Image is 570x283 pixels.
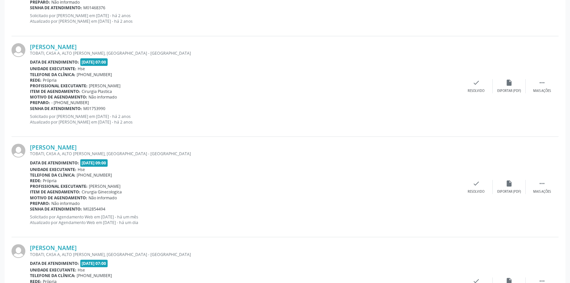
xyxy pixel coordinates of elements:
[497,189,521,194] div: Exportar (PDF)
[30,167,76,172] b: Unidade executante:
[30,201,50,206] b: Preparo:
[82,89,112,94] span: Cirurgia Plastica
[30,50,460,56] div: TOBATI, CASA A, ALTO [PERSON_NAME], [GEOGRAPHIC_DATA] - [GEOGRAPHIC_DATA]
[30,72,75,77] b: Telefone da clínica:
[30,273,75,278] b: Telefone da clínica:
[30,189,80,195] b: Item de agendamento:
[30,114,460,125] p: Solicitado por [PERSON_NAME] em [DATE] - há 2 anos Atualizado por [PERSON_NAME] em [DATE] - há 2 ...
[30,178,41,184] b: Rede:
[30,160,79,166] b: Data de atendimento:
[30,5,82,11] b: Senha de atendimento:
[30,13,460,24] p: Solicitado por [PERSON_NAME] em [DATE] - há 2 anos Atualizado por [PERSON_NAME] em [DATE] - há 2 ...
[30,151,460,156] div: TOBATI, CASA A, ALTO [PERSON_NAME], [GEOGRAPHIC_DATA] - [GEOGRAPHIC_DATA]
[30,77,41,83] b: Rede:
[30,66,76,71] b: Unidade executante:
[80,58,108,66] span: [DATE] 07:00
[468,89,484,93] div: Resolvido
[473,180,480,187] i: check
[468,189,484,194] div: Resolvido
[538,79,546,86] i: 
[77,273,112,278] span: [PHONE_NUMBER]
[30,261,79,266] b: Data de atendimento:
[30,59,79,65] b: Data de atendimento:
[80,260,108,267] span: [DATE] 07:00
[533,189,551,194] div: Mais ações
[505,79,513,86] i: insert_drive_file
[89,83,120,89] span: [PERSON_NAME]
[30,100,50,105] b: Preparo:
[30,83,88,89] b: Profissional executante:
[30,214,460,225] p: Solicitado por Agendamento Web em [DATE] - há um mês Atualizado por Agendamento Web em [DATE] - h...
[78,66,85,71] span: Hse
[30,94,87,100] b: Motivo de agendamento:
[80,159,108,167] span: [DATE] 09:00
[30,43,77,50] a: [PERSON_NAME]
[30,267,76,273] b: Unidade executante:
[89,94,117,100] span: Não informado
[30,106,82,111] b: Senha de atendimento:
[538,180,546,187] i: 
[83,106,105,111] span: M01753990
[82,189,122,195] span: Cirurgia Ginecologica
[12,144,25,157] img: img
[30,172,75,178] b: Telefone da clínica:
[473,79,480,86] i: check
[30,89,80,94] b: Item de agendamento:
[78,167,85,172] span: Hse
[30,244,77,251] a: [PERSON_NAME]
[30,144,77,151] a: [PERSON_NAME]
[51,201,80,206] span: Não informado
[497,89,521,93] div: Exportar (PDF)
[30,195,87,201] b: Motivo de agendamento:
[533,89,551,93] div: Mais ações
[83,5,105,11] span: M01468376
[43,178,57,184] span: Própria
[30,206,82,212] b: Senha de atendimento:
[12,244,25,258] img: img
[77,72,112,77] span: [PHONE_NUMBER]
[30,252,460,257] div: TOBATI, CASA A, ALTO [PERSON_NAME], [GEOGRAPHIC_DATA] - [GEOGRAPHIC_DATA]
[89,184,120,189] span: [PERSON_NAME]
[51,100,89,105] span: - [PHONE_NUMBER]
[89,195,117,201] span: Não informado
[78,267,85,273] span: Hse
[12,43,25,57] img: img
[77,172,112,178] span: [PHONE_NUMBER]
[43,77,57,83] span: Própria
[505,180,513,187] i: insert_drive_file
[83,206,105,212] span: M02854494
[30,184,88,189] b: Profissional executante:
